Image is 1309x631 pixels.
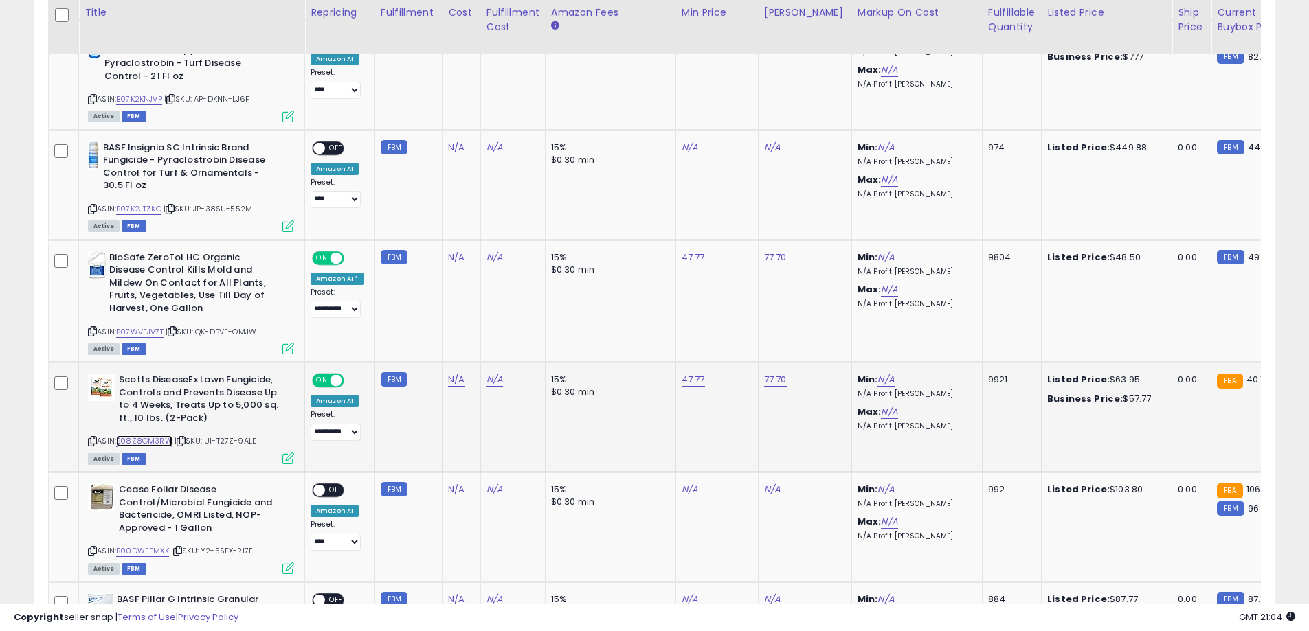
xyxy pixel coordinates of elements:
[166,326,256,337] span: | SKU: QK-DBVE-OMJW
[1047,373,1110,386] b: Listed Price:
[88,483,294,573] div: ASIN:
[88,374,115,401] img: 51qLrcZ4ijL._SL40_.jpg
[342,375,364,387] span: OFF
[1047,393,1161,405] div: $57.77
[381,250,407,264] small: FBM
[175,435,256,446] span: | SKU: UI-T27Z-9ALE
[1217,140,1244,154] small: FBM
[109,251,276,319] b: BioSafe ZeroTol HC Organic Disease Control Kills Mold and Mildew On Contact for All Plants, Fruit...
[1047,392,1123,405] b: Business Price:
[1217,501,1244,516] small: FBM
[988,141,1031,154] div: 974
[682,141,698,154] a: N/A
[858,80,972,89] p: N/A Profit [PERSON_NAME]
[682,483,698,496] a: N/A
[85,5,299,20] div: Title
[104,32,271,86] b: BASF Lexicon Intrinsic Fungicide - Dual Active Fluxapyroxad & Pyraclostrobin - Turf Disease Contr...
[877,373,894,387] a: N/A
[858,405,882,418] b: Max:
[858,373,878,386] b: Min:
[1047,51,1161,63] div: $777
[448,5,475,20] div: Cost
[988,5,1036,34] div: Fulfillable Quantity
[88,251,106,279] img: 41sJDILLItL._SL40_.jpg
[88,141,294,231] div: ASIN:
[1248,50,1276,63] span: 827.77
[1246,373,1269,386] span: 40.18
[311,273,364,285] div: Amazon AI *
[881,63,897,77] a: N/A
[858,173,882,186] b: Max:
[858,157,972,167] p: N/A Profit [PERSON_NAME]
[858,531,972,541] p: N/A Profit [PERSON_NAME]
[119,483,286,538] b: Cease Foliar Disease Control/Microbial Fungicide and Bactericide, OMRI Listed, NOP-Approved - 1 G...
[1047,374,1161,386] div: $63.95
[311,395,359,407] div: Amazon AI
[116,326,164,338] a: B07WVFJV7T
[311,163,359,175] div: Amazon AI
[764,251,787,264] a: 77.70
[448,141,465,154] a: N/A
[325,485,347,496] span: OFF
[551,141,665,154] div: 15%
[858,141,878,154] b: Min:
[88,483,115,511] img: 418s9ieN2SL._SL40_.jpg
[311,410,364,441] div: Preset:
[988,251,1031,264] div: 9804
[116,545,169,557] a: B00DWFFMXK
[88,563,120,575] span: All listings currently available for purchase on Amazon
[1178,374,1200,386] div: 0.00
[381,5,436,20] div: Fulfillment
[116,435,172,447] a: B08Z8GM3RW
[1178,483,1200,496] div: 0.00
[325,142,347,154] span: OFF
[14,610,64,623] strong: Copyright
[119,374,286,428] b: Scotts DiseaseEx Lawn Fungicide, Controls and Prevents Disease Up to 4 Weeks, Treats Up to 5,000 ...
[122,343,146,355] span: FBM
[764,373,787,387] a: 77.70
[164,203,252,214] span: | SKU: JP-38SU-552M
[551,251,665,264] div: 15%
[764,483,781,496] a: N/A
[1047,50,1123,63] b: Business Price:
[486,5,539,34] div: Fulfillment Cost
[1178,251,1200,264] div: 0.00
[122,563,146,575] span: FBM
[342,252,364,264] span: OFF
[122,453,146,465] span: FBM
[858,251,878,264] b: Min:
[858,389,972,399] p: N/A Profit [PERSON_NAME]
[1217,483,1242,498] small: FBA
[1178,141,1200,154] div: 0.00
[311,178,364,209] div: Preset:
[1047,483,1161,496] div: $103.80
[551,20,559,32] small: Amazon Fees.
[311,505,359,517] div: Amazon AI
[88,220,120,232] span: All listings currently available for purchase on Amazon
[171,545,253,556] span: | SKU: Y2-5SFX-RI7E
[551,496,665,508] div: $0.30 min
[1217,49,1244,64] small: FBM
[178,610,238,623] a: Privacy Policy
[877,141,894,154] a: N/A
[1246,483,1273,496] span: 106.67
[14,611,238,624] div: seller snap | |
[988,374,1031,386] div: 9921
[1047,483,1110,496] b: Listed Price:
[881,283,897,297] a: N/A
[1217,5,1288,34] div: Current Buybox Price
[88,453,120,465] span: All listings currently available for purchase on Amazon
[311,520,364,551] div: Preset:
[311,68,364,99] div: Preset:
[881,405,897,419] a: N/A
[877,483,894,496] a: N/A
[88,32,294,121] div: ASIN:
[551,264,665,276] div: $0.30 min
[116,93,162,105] a: B07K2KNJVP
[858,190,972,199] p: N/A Profit [PERSON_NAME]
[1047,5,1166,20] div: Listed Price
[486,141,503,154] a: N/A
[551,374,665,386] div: 15%
[448,373,465,387] a: N/A
[1239,610,1295,623] span: 2025-09-17 21:04 GMT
